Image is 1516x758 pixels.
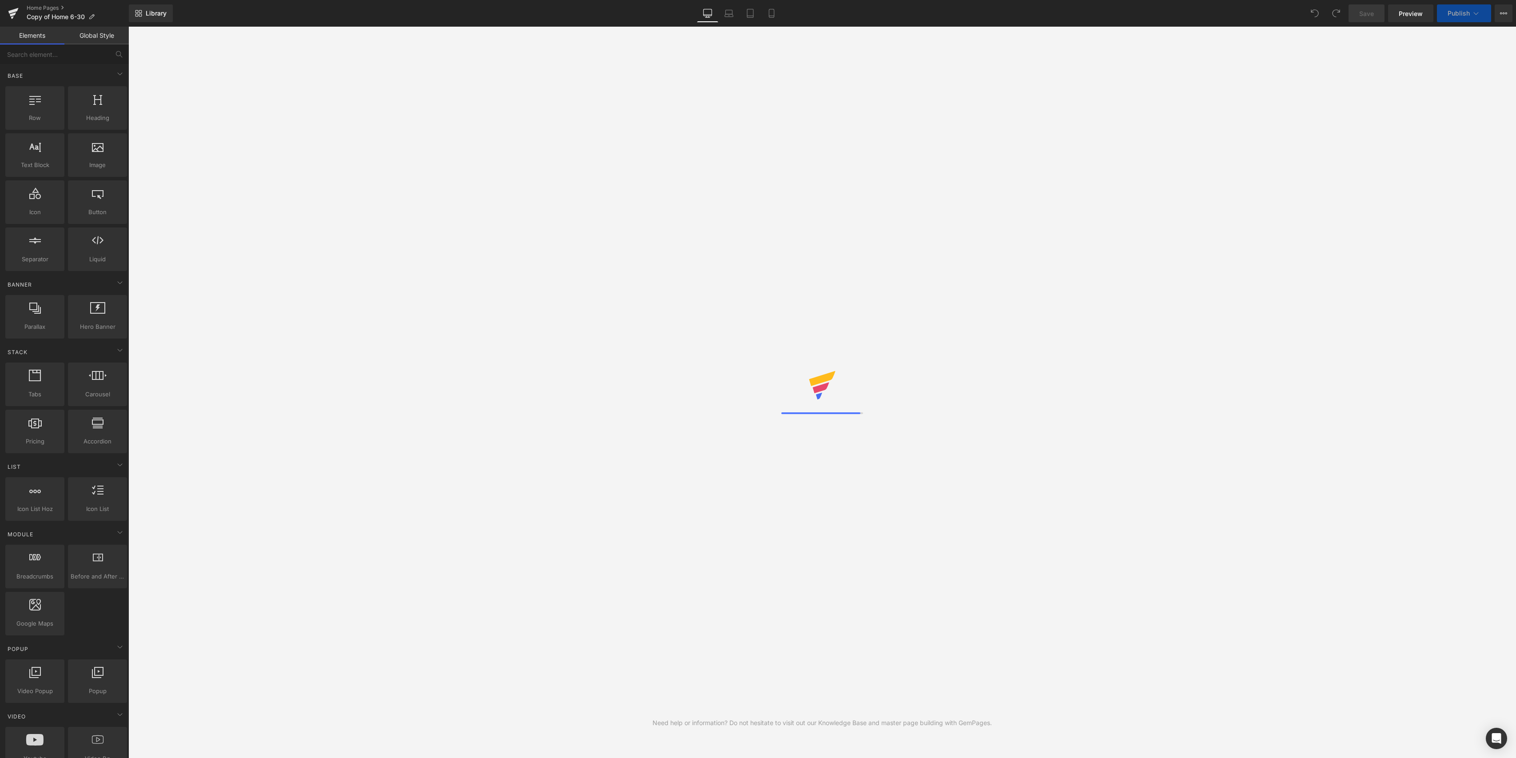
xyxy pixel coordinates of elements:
[129,4,173,22] a: New Library
[64,27,129,44] a: Global Style
[1306,4,1324,22] button: Undo
[1486,728,1507,749] div: Open Intercom Messenger
[71,113,124,123] span: Heading
[653,718,992,728] div: Need help or information? Do not hesitate to visit out our Knowledge Base and master page buildin...
[8,160,62,170] span: Text Block
[697,4,718,22] a: Desktop
[8,504,62,514] span: Icon List Hoz
[740,4,761,22] a: Tablet
[7,72,24,80] span: Base
[71,207,124,217] span: Button
[8,322,62,331] span: Parallax
[71,322,124,331] span: Hero Banner
[8,390,62,399] span: Tabs
[71,504,124,514] span: Icon List
[8,619,62,628] span: Google Maps
[8,207,62,217] span: Icon
[71,572,124,581] span: Before and After Images
[1448,10,1470,17] span: Publish
[8,255,62,264] span: Separator
[8,572,62,581] span: Breadcrumbs
[8,113,62,123] span: Row
[71,255,124,264] span: Liquid
[71,686,124,696] span: Popup
[7,645,29,653] span: Popup
[146,9,167,17] span: Library
[7,280,33,289] span: Banner
[1437,4,1491,22] button: Publish
[7,712,27,721] span: Video
[8,686,62,696] span: Video Popup
[7,463,22,471] span: List
[7,348,28,356] span: Stack
[1495,4,1512,22] button: More
[71,160,124,170] span: Image
[718,4,740,22] a: Laptop
[1327,4,1345,22] button: Redo
[27,13,85,20] span: Copy of Home 6-30
[27,4,129,12] a: Home Pages
[71,437,124,446] span: Accordion
[8,437,62,446] span: Pricing
[1388,4,1433,22] a: Preview
[1399,9,1423,18] span: Preview
[71,390,124,399] span: Carousel
[1359,9,1374,18] span: Save
[7,530,34,539] span: Module
[761,4,782,22] a: Mobile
